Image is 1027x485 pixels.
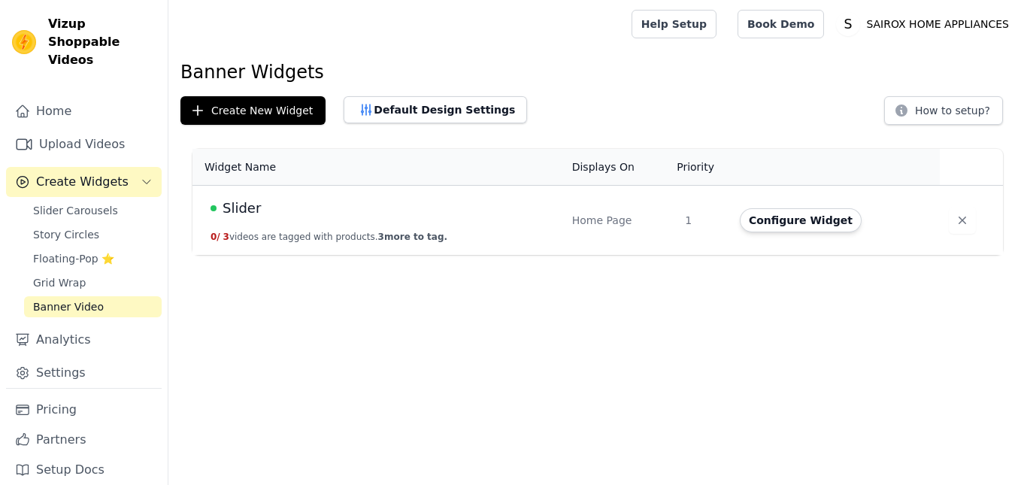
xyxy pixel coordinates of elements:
span: Slider [223,198,261,219]
button: S SAIROX HOME APPLIANCES [836,11,1015,38]
span: Story Circles [33,227,99,242]
button: Create Widgets [6,167,162,197]
button: Create New Widget [180,96,326,125]
span: Banner Video [33,299,104,314]
span: 0 / [211,232,220,242]
th: Widget Name [192,149,563,186]
a: How to setup? [884,107,1003,121]
a: Help Setup [632,10,716,38]
button: How to setup? [884,96,1003,125]
a: Setup Docs [6,455,162,485]
a: Settings [6,358,162,388]
a: Book Demo [738,10,824,38]
button: Configure Widget [740,208,862,232]
span: Vizup Shoppable Videos [48,15,156,69]
h1: Banner Widgets [180,60,1015,84]
span: Create Widgets [36,173,129,191]
td: 1 [676,186,731,256]
a: Upload Videos [6,129,162,159]
th: Priority [676,149,731,186]
img: Vizup [12,30,36,54]
span: 3 [223,232,229,242]
a: Story Circles [24,224,162,245]
a: Banner Video [24,296,162,317]
a: Slider Carousels [24,200,162,221]
div: Home Page [572,213,668,228]
span: Live Published [211,205,217,211]
button: Default Design Settings [344,96,527,123]
p: SAIROX HOME APPLIANCES [860,11,1015,38]
text: S [844,17,853,32]
a: Grid Wrap [24,272,162,293]
span: 3 more to tag. [378,232,447,242]
a: Floating-Pop ⭐ [24,248,162,269]
span: Grid Wrap [33,275,86,290]
th: Displays On [563,149,677,186]
a: Partners [6,425,162,455]
a: Analytics [6,325,162,355]
button: 0/ 3videos are tagged with products.3more to tag. [211,231,447,243]
button: Delete widget [949,207,976,234]
span: Slider Carousels [33,203,118,218]
a: Pricing [6,395,162,425]
span: Floating-Pop ⭐ [33,251,114,266]
a: Home [6,96,162,126]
